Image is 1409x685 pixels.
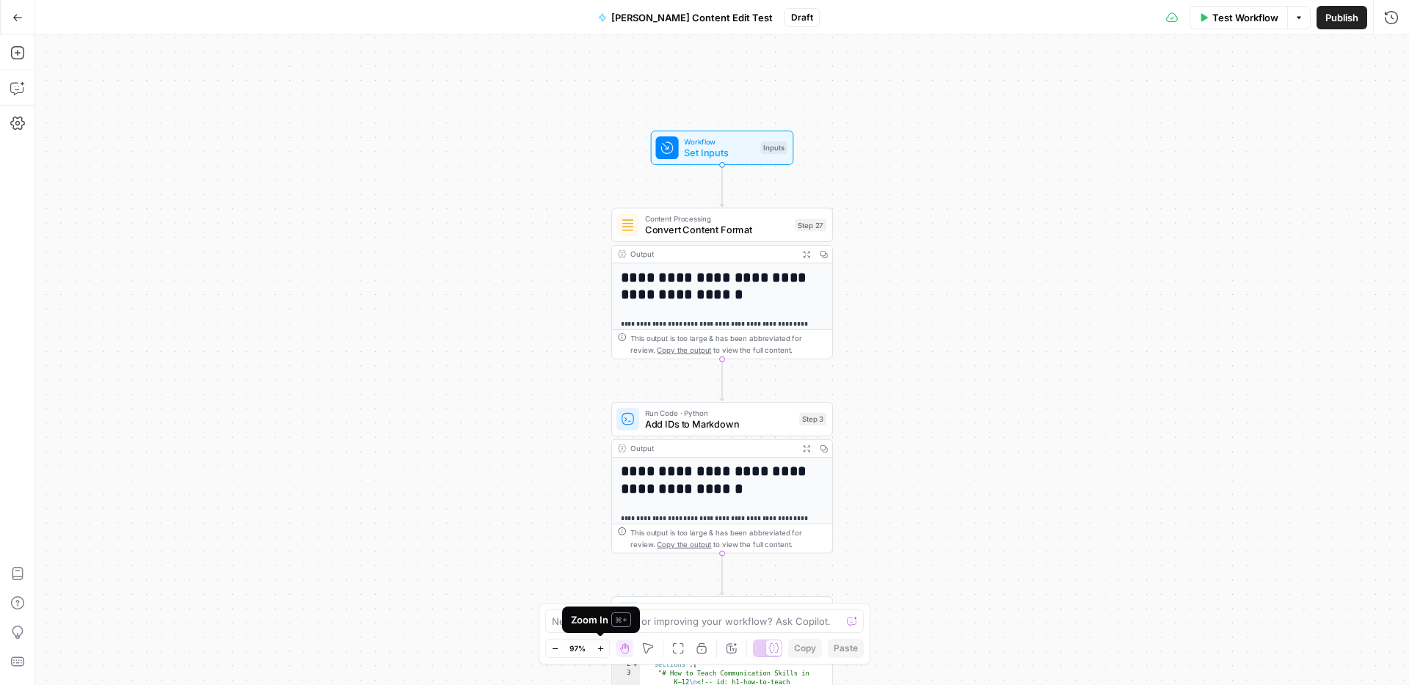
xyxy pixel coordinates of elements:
[569,642,586,654] span: 97%
[684,146,754,160] span: Set Inputs
[611,131,833,165] div: WorkflowSet InputsInputs
[645,407,793,419] span: Run Code · Python
[1325,10,1358,25] span: Publish
[788,639,822,658] button: Copy
[791,11,813,24] span: Draft
[631,661,639,670] span: Toggle code folding, rows 2 through 4
[630,333,826,356] div: This output is too large & has been abbreviated for review. to view the full content.
[645,417,793,431] span: Add IDs to Markdown
[794,642,816,655] span: Copy
[657,540,711,549] span: Copy the output
[657,345,711,354] span: Copy the output
[720,165,724,206] g: Edge from start to step_27
[1212,10,1278,25] span: Test Workflow
[630,249,793,260] div: Output
[645,601,793,613] span: Run Code · Python
[621,218,635,232] img: o3r9yhbrn24ooq0tey3lueqptmfj
[589,6,782,29] button: [PERSON_NAME] Content Edit Test
[611,612,631,627] span: ⌘ +
[720,359,724,400] g: Edge from step_27 to step_3
[795,219,826,232] div: Step 27
[761,142,787,155] div: Inputs
[612,661,640,670] div: 2
[828,639,864,658] button: Paste
[630,527,826,549] div: This output is too large & has been abbreviated for review. to view the full content.
[684,136,754,147] span: Workflow
[1317,6,1367,29] button: Publish
[645,223,790,237] span: Convert Content Format
[645,213,790,224] span: Content Processing
[799,413,826,426] div: Step 3
[834,642,858,655] span: Paste
[720,554,724,595] g: Edge from step_3 to step_4
[571,612,631,627] div: Zoom In
[630,443,793,455] div: Output
[1190,6,1287,29] button: Test Workflow
[611,10,773,25] span: [PERSON_NAME] Content Edit Test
